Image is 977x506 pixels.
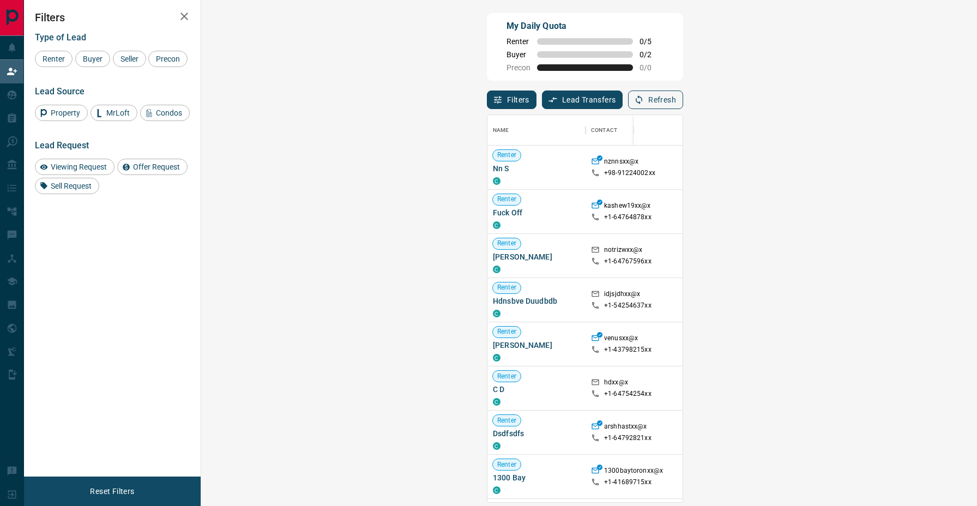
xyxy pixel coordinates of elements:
[113,51,146,67] div: Seller
[604,301,652,310] p: +1- 54254637xx
[117,159,188,175] div: Offer Request
[604,389,652,399] p: +1- 64754254xx
[91,105,137,121] div: MrLoft
[604,478,652,487] p: +1- 41689715xx
[152,109,186,117] span: Condos
[493,115,509,146] div: Name
[493,239,521,248] span: Renter
[493,150,521,160] span: Renter
[640,63,664,72] span: 0 / 0
[47,109,84,117] span: Property
[493,442,500,450] div: condos.ca
[604,257,652,266] p: +1- 64767596xx
[35,32,86,43] span: Type of Lead
[506,63,530,72] span: Precon
[506,20,664,33] p: My Daily Quota
[129,162,184,171] span: Offer Request
[47,182,95,190] span: Sell Request
[604,168,655,178] p: +98- 91224002xx
[493,428,580,439] span: Dsdfsdfs
[493,163,580,174] span: Nn S
[628,91,683,109] button: Refresh
[493,296,580,306] span: Hdnsbve Duudbdb
[148,51,188,67] div: Precon
[493,266,500,273] div: condos.ca
[140,105,190,121] div: Condos
[75,51,110,67] div: Buyer
[493,486,500,494] div: condos.ca
[586,115,673,146] div: Contact
[493,372,521,381] span: Renter
[493,310,500,317] div: condos.ca
[152,55,184,63] span: Precon
[493,251,580,262] span: [PERSON_NAME]
[493,195,521,204] span: Renter
[47,162,111,171] span: Viewing Request
[35,178,99,194] div: Sell Request
[506,37,530,46] span: Renter
[35,105,88,121] div: Property
[493,354,500,362] div: condos.ca
[604,290,640,301] p: idjsjdhxx@x
[604,433,652,443] p: +1- 64792821xx
[487,115,586,146] div: Name
[493,207,580,218] span: Fuck Off
[39,55,69,63] span: Renter
[640,37,664,46] span: 0 / 5
[102,109,134,117] span: MrLoft
[493,221,500,229] div: condos.ca
[487,91,536,109] button: Filters
[604,201,651,213] p: kashew19xx@x
[493,384,580,395] span: C D
[604,378,628,389] p: hdxx@x
[506,50,530,59] span: Buyer
[493,177,500,185] div: condos.ca
[493,340,580,351] span: [PERSON_NAME]
[493,327,521,336] span: Renter
[493,460,521,469] span: Renter
[493,398,500,406] div: condos.ca
[591,115,617,146] div: Contact
[493,416,521,425] span: Renter
[604,157,638,168] p: nznnsxx@x
[83,482,141,501] button: Reset Filters
[604,213,652,222] p: +1- 64764878xx
[35,159,114,175] div: Viewing Request
[35,86,85,97] span: Lead Source
[493,472,580,483] span: 1300 Bay
[35,51,73,67] div: Renter
[640,50,664,59] span: 0 / 2
[604,422,647,433] p: arshhastxx@x
[35,11,190,24] h2: Filters
[604,466,663,478] p: 1300baytoronxx@x
[117,55,142,63] span: Seller
[493,283,521,292] span: Renter
[604,345,652,354] p: +1- 43798215xx
[604,245,642,257] p: notrizwxx@x
[79,55,106,63] span: Buyer
[542,91,623,109] button: Lead Transfers
[35,140,89,150] span: Lead Request
[604,334,638,345] p: venusxx@x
